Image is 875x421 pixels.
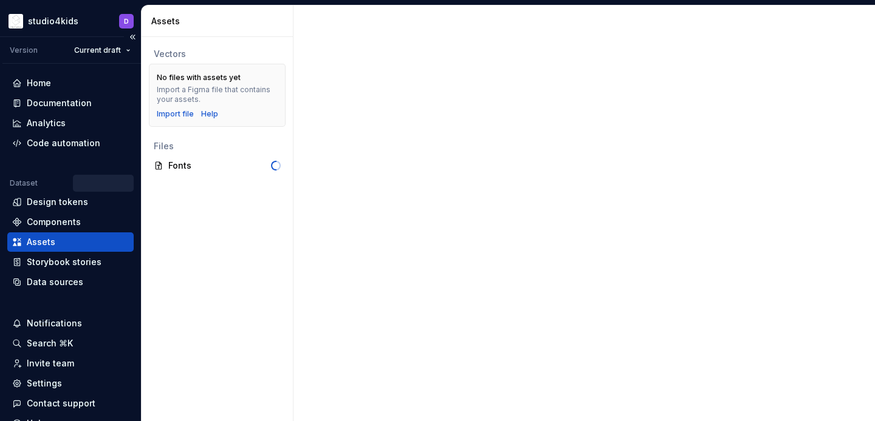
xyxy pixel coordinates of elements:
[151,15,288,27] div: Assets
[27,77,51,89] div: Home
[149,156,286,175] a: Fonts
[124,16,129,26] div: D
[27,337,73,349] div: Search ⌘K
[27,236,55,248] div: Assets
[7,192,134,212] a: Design tokens
[7,232,134,252] a: Assets
[69,42,136,59] button: Current draft
[154,48,281,60] div: Vectors
[7,252,134,272] a: Storybook stories
[27,117,66,129] div: Analytics
[7,374,134,393] a: Settings
[9,14,23,29] img: f1dd3a2a-5342-4756-bcfa-e9eec4c7fc0d.png
[10,45,38,55] div: Version
[201,109,218,119] a: Help
[124,29,141,45] button: Collapse sidebar
[28,15,78,27] div: studio4kids
[7,394,134,413] button: Contact support
[27,397,95,409] div: Contact support
[74,45,121,55] span: Current draft
[27,256,101,268] div: Storybook stories
[7,212,134,232] a: Components
[7,272,134,292] a: Data sources
[168,160,271,172] div: Fonts
[27,377,62,389] div: Settings
[157,85,278,104] div: Import a Figma file that contains your assets.
[157,109,194,119] button: Import file
[7,73,134,93] a: Home
[27,97,92,109] div: Documentation
[27,137,100,149] div: Code automation
[7,334,134,353] button: Search ⌘K
[7,314,134,333] button: Notifications
[7,133,134,153] a: Code automation
[154,140,281,152] div: Files
[27,216,81,228] div: Components
[2,8,139,34] button: studio4kidsD
[27,357,74,369] div: Invite team
[27,317,82,329] div: Notifications
[10,178,38,188] div: Dataset
[7,354,134,373] a: Invite team
[27,276,83,288] div: Data sources
[7,93,134,113] a: Documentation
[157,73,241,83] div: No files with assets yet
[7,113,134,133] a: Analytics
[27,196,88,208] div: Design tokens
